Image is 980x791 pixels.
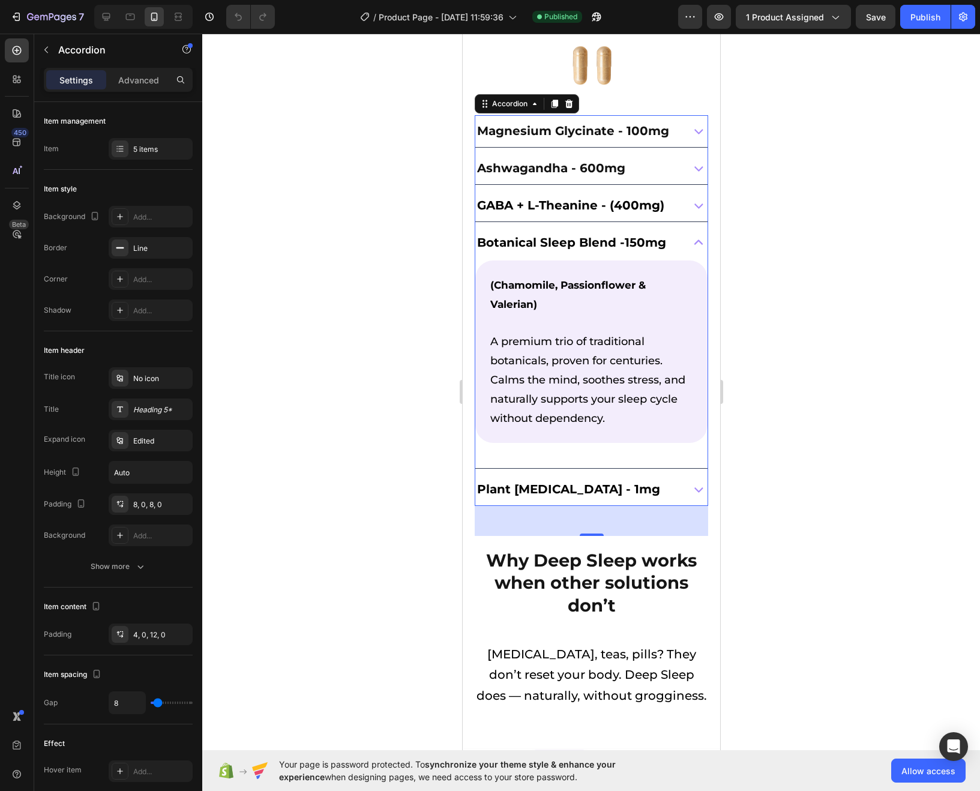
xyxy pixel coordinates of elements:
[133,274,190,285] div: Add...
[44,667,104,683] div: Item spacing
[901,765,955,777] span: Allow access
[58,43,160,57] p: Accordion
[133,144,190,155] div: 5 items
[133,305,190,316] div: Add...
[463,34,720,750] iframe: Design area
[910,11,940,23] div: Publish
[133,436,190,447] div: Edited
[746,11,824,23] span: 1 product assigned
[91,561,146,573] div: Show more
[44,116,106,127] div: Item management
[279,759,616,782] span: synchronize your theme style & enhance your experience
[44,305,71,316] div: Shadow
[373,11,376,23] span: /
[856,5,895,29] button: Save
[544,11,577,22] span: Published
[226,5,275,29] div: Undo/Redo
[133,243,190,254] div: Line
[133,405,190,415] div: Heading 5*
[939,732,968,761] div: Open Intercom Messenger
[5,5,89,29] button: 7
[866,12,886,22] span: Save
[133,212,190,223] div: Add...
[44,209,102,225] div: Background
[118,74,159,86] p: Advanced
[736,5,851,29] button: 1 product assigned
[44,599,103,615] div: Item content
[59,74,93,86] p: Settings
[44,697,58,708] div: Gap
[44,345,85,356] div: Item header
[79,10,84,24] p: 7
[133,630,190,640] div: 4, 0, 12, 0
[279,758,663,783] span: Your page is password protected. To when designing pages, we need access to your store password.
[133,499,190,510] div: 8, 0, 8, 0
[44,274,68,284] div: Corner
[44,465,83,481] div: Height
[44,434,85,445] div: Expand icon
[44,765,82,775] div: Hover item
[44,143,59,154] div: Item
[44,242,67,253] div: Border
[44,738,65,749] div: Effect
[44,371,75,382] div: Title icon
[44,404,59,415] div: Title
[133,766,190,777] div: Add...
[44,530,85,541] div: Background
[109,692,145,714] input: Auto
[900,5,951,29] button: Publish
[891,759,966,783] button: Allow access
[44,184,77,194] div: Item style
[44,496,88,513] div: Padding
[109,462,192,483] input: Auto
[44,556,193,577] button: Show more
[11,128,29,137] div: 450
[44,629,71,640] div: Padding
[133,373,190,384] div: No icon
[9,220,29,229] div: Beta
[133,531,190,541] div: Add...
[379,11,504,23] span: Product Page - [DATE] 11:59:36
